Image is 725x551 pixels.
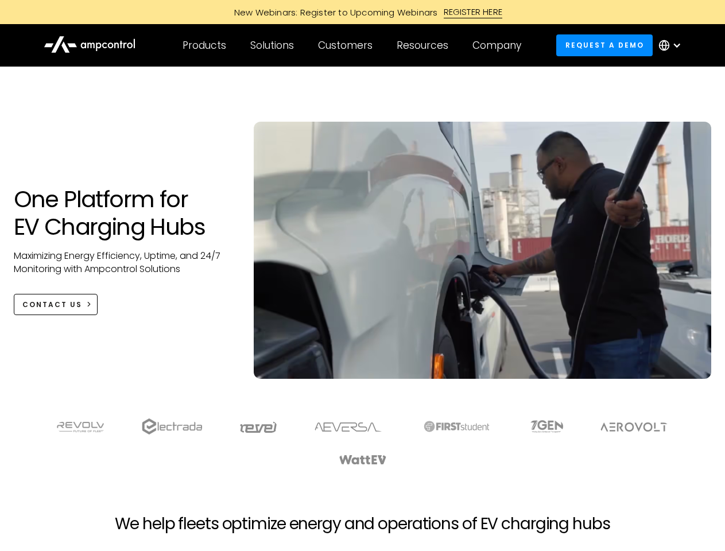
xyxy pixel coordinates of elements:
[250,39,294,52] div: Solutions
[223,6,444,18] div: New Webinars: Register to Upcoming Webinars
[318,39,373,52] div: Customers
[115,514,610,534] h2: We help fleets optimize energy and operations of EV charging hubs
[183,39,226,52] div: Products
[472,39,521,52] div: Company
[444,6,503,18] div: REGISTER HERE
[104,6,621,18] a: New Webinars: Register to Upcoming WebinarsREGISTER HERE
[14,250,231,275] p: Maximizing Energy Efficiency, Uptime, and 24/7 Monitoring with Ampcontrol Solutions
[14,294,98,315] a: CONTACT US
[397,39,448,52] div: Resources
[600,422,668,432] img: Aerovolt Logo
[14,185,231,240] h1: One Platform for EV Charging Hubs
[556,34,653,56] a: Request a demo
[339,455,387,464] img: WattEV logo
[22,300,82,310] div: CONTACT US
[142,418,202,434] img: electrada logo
